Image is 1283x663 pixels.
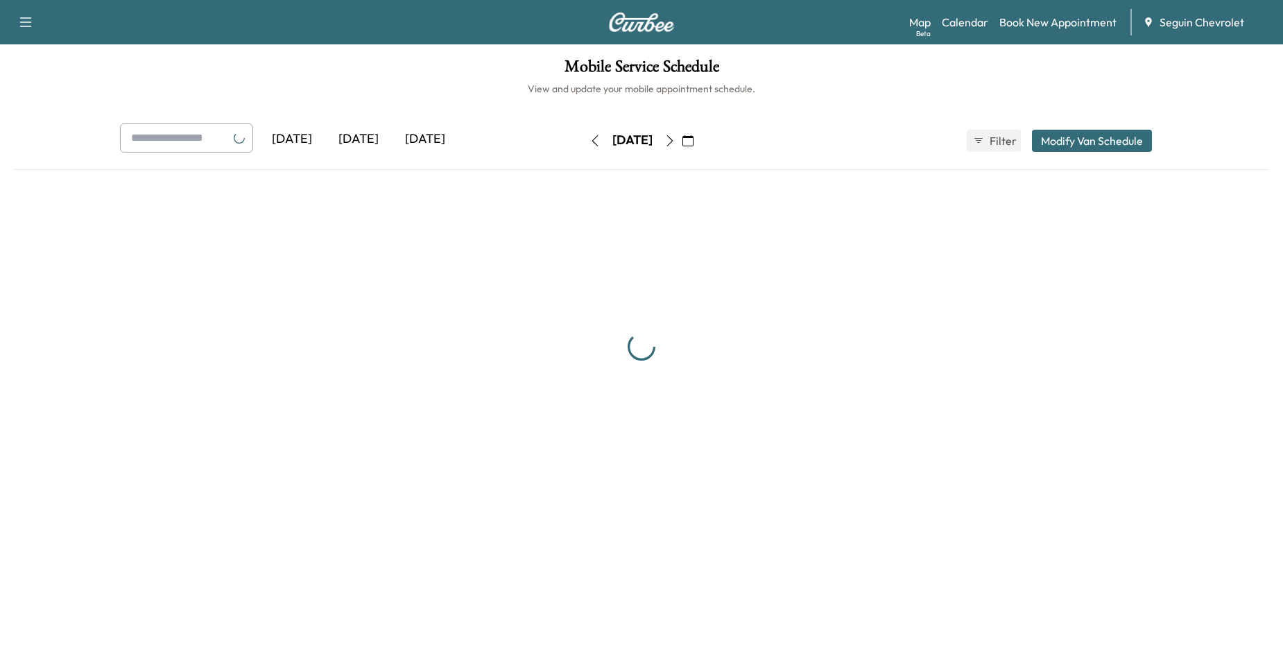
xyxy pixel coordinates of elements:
[392,123,458,155] div: [DATE]
[990,132,1015,149] span: Filter
[14,58,1269,82] h1: Mobile Service Schedule
[14,82,1269,96] h6: View and update your mobile appointment schedule.
[909,14,931,31] a: MapBeta
[999,14,1117,31] a: Book New Appointment
[1032,130,1152,152] button: Modify Van Schedule
[608,12,675,32] img: Curbee Logo
[612,132,653,149] div: [DATE]
[916,28,931,39] div: Beta
[967,130,1021,152] button: Filter
[259,123,325,155] div: [DATE]
[325,123,392,155] div: [DATE]
[942,14,988,31] a: Calendar
[1160,14,1244,31] span: Seguin Chevrolet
